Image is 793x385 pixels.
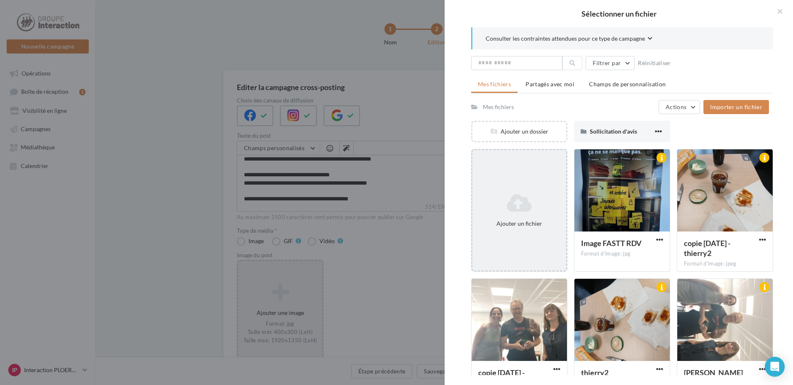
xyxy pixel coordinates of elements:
[581,239,642,248] span: Image FASTT RDV
[635,58,674,68] button: Réinitialiser
[589,80,666,88] span: Champs de personnalisation
[710,103,762,110] span: Importer un fichier
[483,103,514,111] div: Mes fichiers
[478,80,511,88] span: Mes fichiers
[590,128,637,135] span: Sollicitation d'avis
[684,239,730,258] span: copie 13-08-2025 - thierry2
[486,34,645,43] span: Consulter les contraintes attendues pour ce type de campagne
[472,127,566,136] div: Ajouter un dossier
[581,250,663,258] div: Format d'image: jpg
[581,368,608,377] span: thierry2
[525,80,574,88] span: Partagés avec moi
[458,10,780,17] h2: Sélectionner un fichier
[476,219,563,228] div: Ajouter un fichier
[684,260,766,268] div: Format d'image: jpeg
[486,34,652,44] button: Consulter les contraintes attendues pour ce type de campagne
[684,368,743,377] span: thierry
[666,103,686,110] span: Actions
[765,357,785,377] div: Open Intercom Messenger
[586,56,635,70] button: Filtrer par
[659,100,700,114] button: Actions
[703,100,769,114] button: Importer un fichier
